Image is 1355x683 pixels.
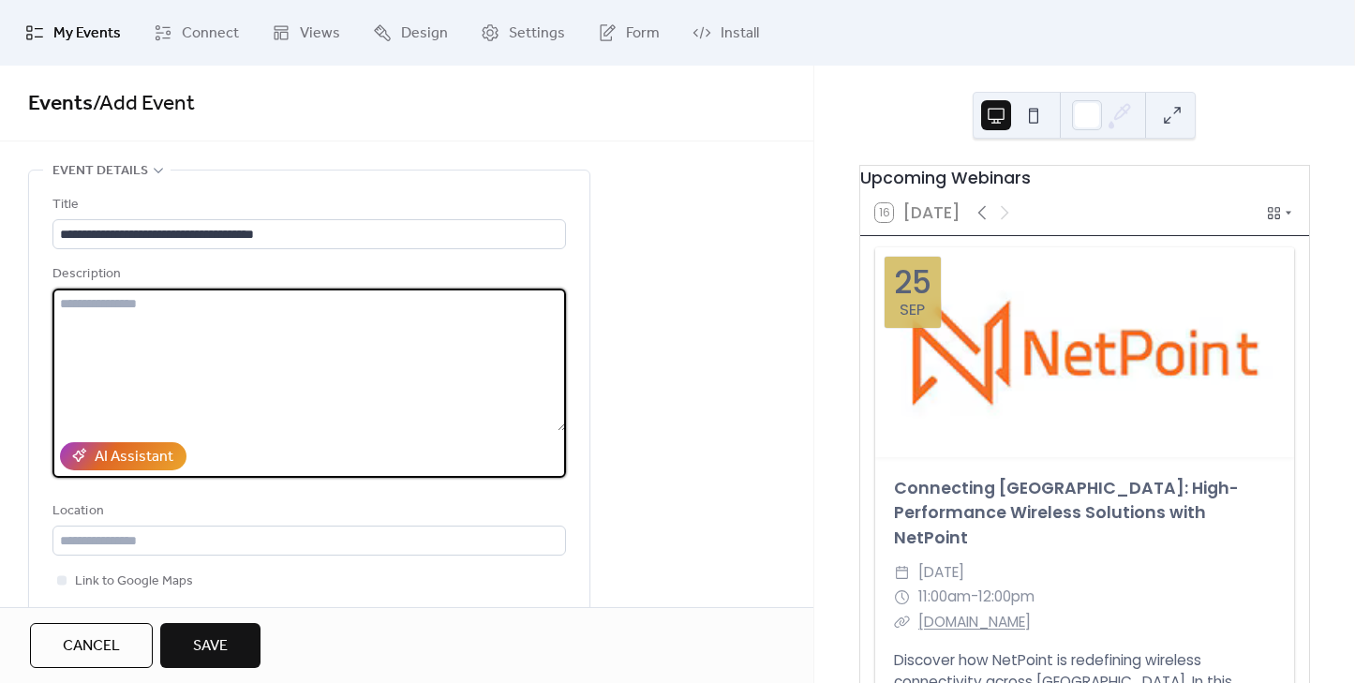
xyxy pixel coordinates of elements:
span: Link to Google Maps [75,571,193,593]
span: - [971,585,978,609]
a: Design [359,7,462,58]
div: ​ [894,560,911,585]
a: Events [28,83,93,125]
div: ​ [894,610,911,634]
span: Design [401,22,448,45]
span: Cancel [63,635,120,658]
span: Event details [52,160,148,183]
span: Form [626,22,660,45]
div: Description [52,263,562,286]
a: Connecting [GEOGRAPHIC_DATA]: High-Performance Wireless Solutions with NetPoint [894,477,1239,549]
span: Save [193,635,228,658]
div: Upcoming Webinars [860,166,1309,190]
button: AI Assistant [60,442,186,470]
span: Connect [182,22,239,45]
span: 12:00pm [978,585,1035,609]
a: My Events [11,7,135,58]
a: Views [258,7,354,58]
div: ​ [894,585,911,609]
a: [DOMAIN_NAME] [918,612,1031,631]
div: Sep [900,303,925,319]
a: Connect [140,7,253,58]
a: Form [584,7,674,58]
span: My Events [53,22,121,45]
div: Location [52,500,562,523]
button: Cancel [30,623,153,668]
span: [DATE] [918,560,964,585]
span: 11:00am [918,585,971,609]
a: Install [678,7,773,58]
button: Save [160,623,261,668]
span: Settings [509,22,565,45]
div: 25 [894,267,931,298]
span: Views [300,22,340,45]
div: Title [52,194,562,216]
a: Settings [467,7,579,58]
span: / Add Event [93,83,195,125]
div: AI Assistant [95,446,173,468]
span: Install [721,22,759,45]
